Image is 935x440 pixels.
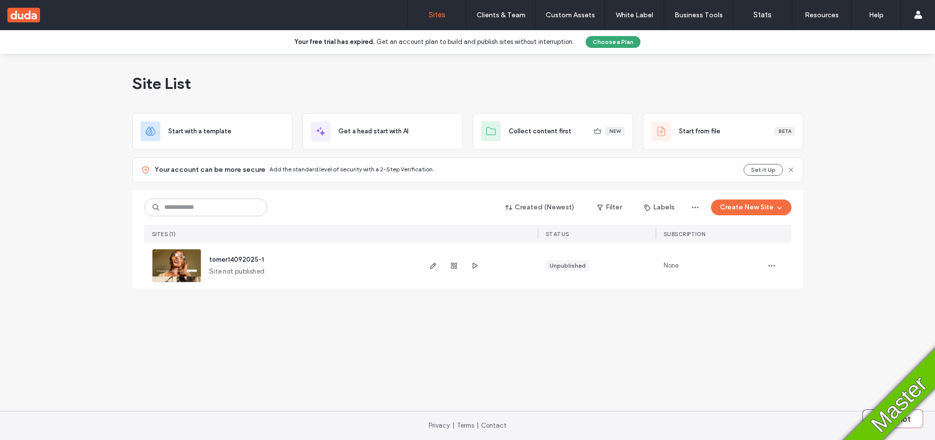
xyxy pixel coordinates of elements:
button: Labels [636,200,683,215]
label: Resources [805,11,839,19]
span: Start from file [679,126,720,136]
label: Sites [429,10,446,19]
a: Terms [457,422,474,429]
button: Filter [587,200,632,215]
div: New [605,127,625,136]
label: Business Tools [674,11,723,19]
span: Collect content first [509,126,571,136]
span: None [664,261,679,271]
span: Site not published [209,267,265,277]
div: Start with a template [132,113,293,150]
div: Unpublished [550,261,586,270]
b: Your free trial has expired. [295,38,374,45]
span: Get a head start with AI [338,126,409,136]
span: Add the standard level of security with a 2-Step Verification. [269,165,434,173]
button: Create New Site [711,200,791,215]
span: Your account can be more secure [154,165,265,175]
span: Get an account plan to build and publish sites without interruption. [376,38,574,45]
a: Privacy [429,422,450,429]
label: White Label [616,11,653,19]
label: Stats [753,10,772,19]
span: Site List [132,74,191,93]
a: tomer14092025-1 [209,256,264,263]
div: Get a head start with AI [302,113,463,150]
button: Set it Up [744,164,783,176]
span: | [477,422,479,429]
span: SUBSCRIPTION [664,231,706,238]
label: Clients & Team [477,11,525,19]
div: Collect content firstNew [473,113,633,150]
label: Help [869,11,884,19]
div: Start from fileBeta [643,113,803,150]
span: | [452,422,454,429]
span: STATUS [546,231,569,238]
button: Created (Newest) [497,200,583,215]
div: Beta [775,127,795,136]
label: Custom Assets [546,11,595,19]
a: Contact [481,422,507,429]
span: SITES (1) [152,231,176,238]
button: Choose a Plan [586,36,640,48]
span: Start with a template [168,126,231,136]
button: Copilot [863,410,923,428]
